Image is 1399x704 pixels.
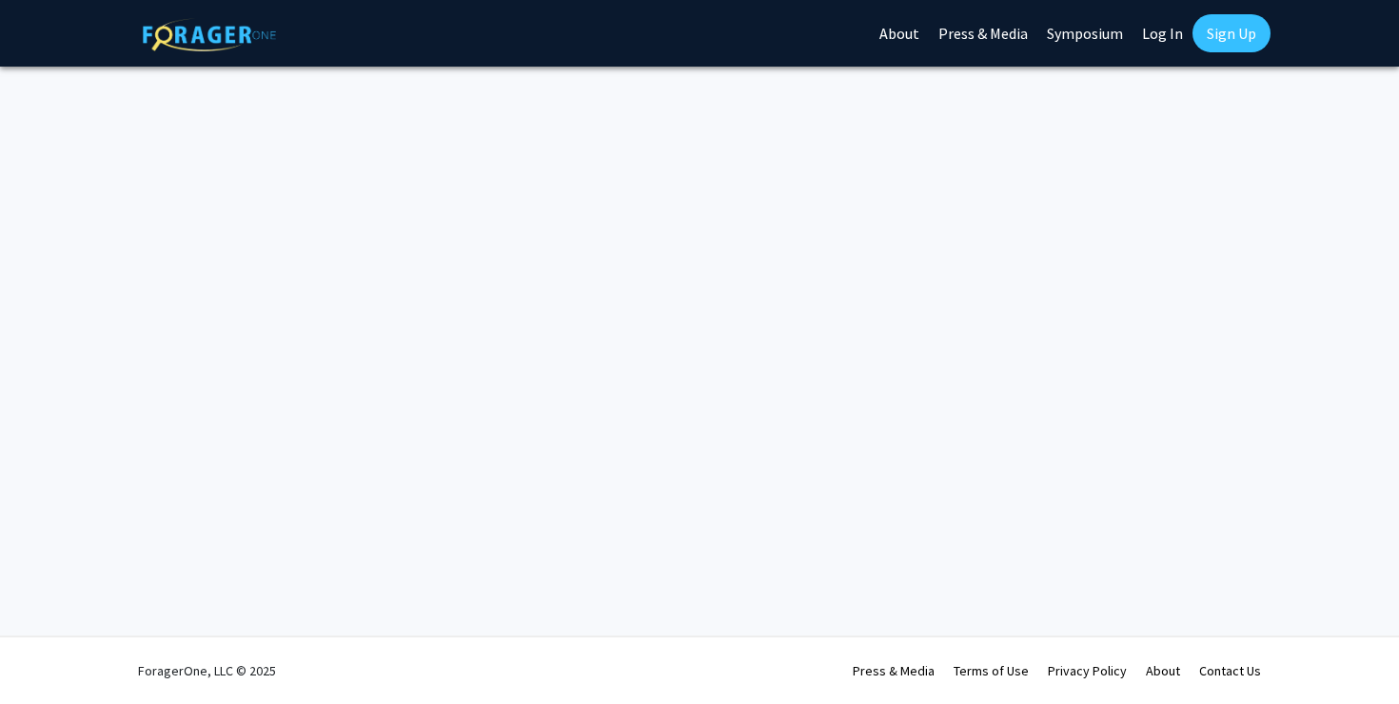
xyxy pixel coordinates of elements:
a: Sign Up [1192,14,1271,52]
a: Contact Us [1199,662,1261,679]
a: Terms of Use [954,662,1029,679]
div: ForagerOne, LLC © 2025 [138,637,276,704]
img: ForagerOne Logo [143,18,276,51]
a: About [1146,662,1180,679]
a: Press & Media [853,662,935,679]
a: Privacy Policy [1048,662,1127,679]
